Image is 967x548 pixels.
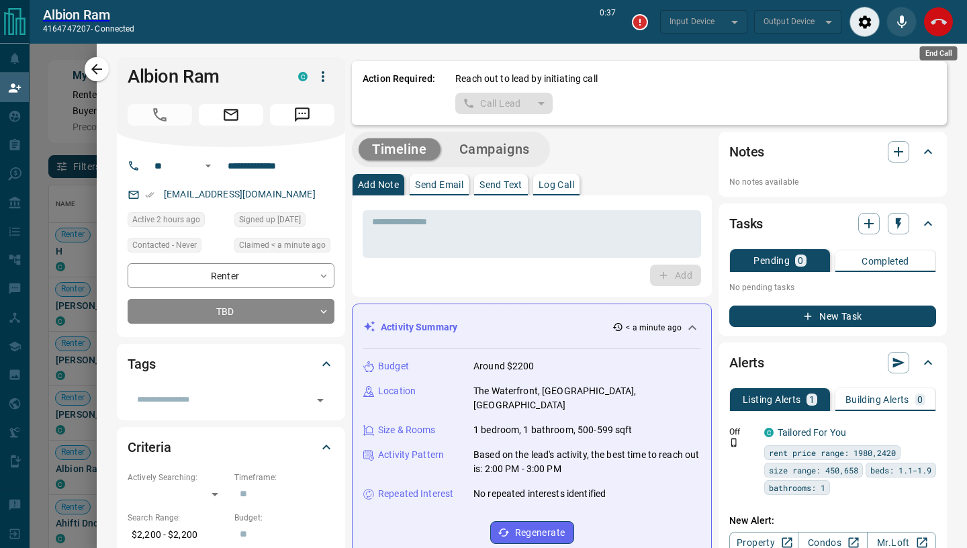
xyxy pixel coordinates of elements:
span: Signed up [DATE] [239,213,301,226]
p: Reach out to lead by initiating call [455,72,598,86]
p: Completed [862,257,909,266]
h2: Tags [128,353,155,375]
a: Tailored For You [778,427,846,438]
p: No repeated interests identified [473,487,606,501]
div: Activity Summary< a minute ago [363,315,700,340]
p: Timeframe: [234,471,334,484]
p: Repeated Interest [378,487,453,501]
span: Message [270,104,334,126]
p: Actively Searching: [128,471,228,484]
span: Claimed < a minute ago [239,238,326,252]
button: Campaigns [446,138,543,161]
p: Search Range: [128,512,228,524]
p: Budget [378,359,409,373]
p: The Waterfront, [GEOGRAPHIC_DATA], [GEOGRAPHIC_DATA] [473,384,700,412]
div: End Call [923,7,954,37]
p: 0 [917,395,923,404]
p: Location [378,384,416,398]
div: Alerts [729,347,936,379]
h1: Albion Ram [128,66,278,87]
p: New Alert: [729,514,936,528]
span: rent price range: 1980,2420 [769,446,896,459]
button: Timeline [359,138,441,161]
div: End Call [920,46,958,60]
h2: Albion Ram [43,7,134,23]
div: Sun Jul 13 2025 [234,212,334,231]
p: Log Call [539,180,574,189]
div: Audio Settings [849,7,880,37]
p: 0 [798,256,803,265]
div: Tags [128,348,334,380]
p: 1 [809,395,815,404]
span: Active 2 hours ago [132,213,200,226]
p: Size & Rooms [378,423,436,437]
h2: Criteria [128,437,171,458]
p: Activity Summary [381,320,457,334]
p: Based on the lead's activity, the best time to reach out is: 2:00 PM - 3:00 PM [473,448,700,476]
h2: Alerts [729,352,764,373]
p: Budget: [234,512,334,524]
span: beds: 1.1-1.9 [870,463,931,477]
p: Activity Pattern [378,448,444,462]
div: Criteria [128,431,334,463]
button: Open [311,391,330,410]
svg: Push Notification Only [729,438,739,447]
div: Tasks [729,208,936,240]
p: No pending tasks [729,277,936,298]
button: Open [200,158,216,174]
span: size range: 450,658 [769,463,858,477]
p: No notes available [729,176,936,188]
p: Add Note [358,180,399,189]
p: Pending [753,256,790,265]
p: Send Text [479,180,522,189]
div: Mon Sep 15 2025 [128,212,228,231]
p: 4164747207 - [43,23,134,35]
div: TBD [128,299,334,324]
p: Around $2200 [473,359,535,373]
p: 0:37 [600,7,616,37]
p: < a minute ago [626,322,682,334]
h2: Notes [729,141,764,163]
div: condos.ca [764,428,774,437]
div: Mon Sep 15 2025 [234,238,334,257]
p: Building Alerts [845,395,909,404]
div: condos.ca [298,72,308,81]
span: Call [128,104,192,126]
span: connected [95,24,134,34]
span: Contacted - Never [132,238,197,252]
button: Regenerate [490,521,574,544]
p: Action Required: [363,72,435,114]
a: [EMAIL_ADDRESS][DOMAIN_NAME] [164,189,316,199]
button: New Task [729,306,936,327]
div: Notes [729,136,936,168]
p: $2,200 - $2,200 [128,524,228,546]
span: Email [199,104,263,126]
p: Send Email [415,180,463,189]
div: Mute [886,7,917,37]
p: 1 bedroom, 1 bathroom, 500-599 sqft [473,423,633,437]
p: Off [729,426,756,438]
p: Listing Alerts [743,395,801,404]
div: split button [455,93,553,114]
span: bathrooms: 1 [769,481,825,494]
h2: Tasks [729,213,763,234]
div: Renter [128,263,334,288]
svg: Email Verified [145,190,154,199]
